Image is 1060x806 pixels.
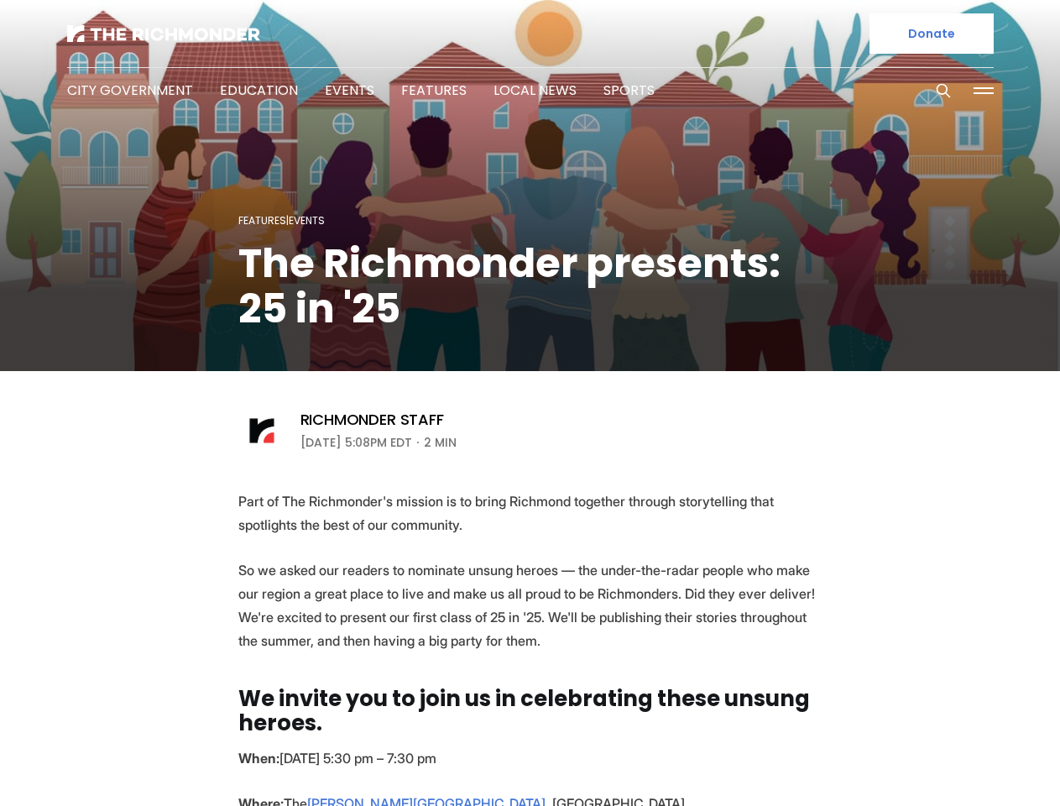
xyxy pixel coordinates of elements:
[424,432,457,453] span: 2 min
[238,687,822,736] h2: We invite you to join us in celebrating these unsung heroes.
[603,81,655,100] a: Sports
[238,746,822,770] p: [DATE] 5:30 pm – 7:30 pm
[238,213,286,228] a: Features
[401,81,467,100] a: Features
[300,432,412,453] time: [DATE] 5:08PM EDT
[238,241,822,332] h1: The Richmonder presents: 25 in '25
[931,78,956,103] button: Search this site
[289,213,325,228] a: Events
[67,25,260,42] img: The Richmonder
[67,81,193,100] a: City Government
[325,81,374,100] a: Events
[869,13,994,54] a: Donate
[220,81,298,100] a: Education
[238,489,822,536] p: Part of The Richmonder's mission is to bring Richmond together through storytelling that spotligh...
[238,558,822,652] p: So we asked our readers to nominate unsung heroes — the under-the-radar people who make our regio...
[300,410,444,430] a: Richmonder Staff
[493,81,577,100] a: Local News
[238,407,285,454] img: Richmonder Staff
[238,750,279,767] strong: When:
[238,211,822,231] div: |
